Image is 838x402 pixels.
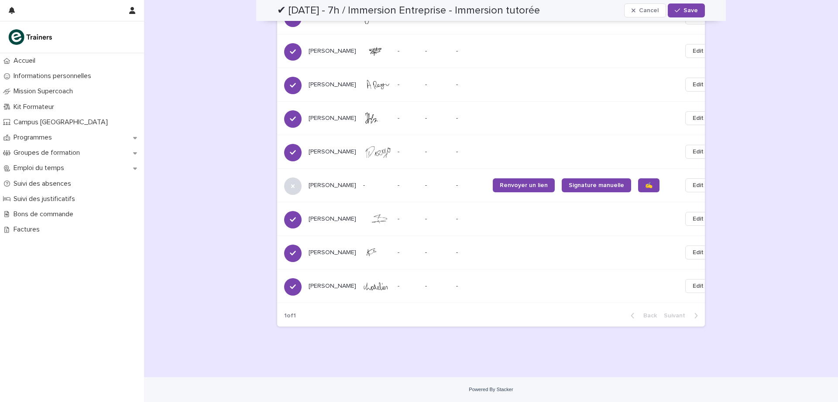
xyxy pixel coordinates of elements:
[277,168,725,202] tr: [PERSON_NAME]--- --Renvoyer un lienSignature manuelle✍️Edit
[398,180,401,189] p: -
[693,147,704,156] span: Edit
[10,195,82,203] p: Suivi des justificatifs
[493,178,555,192] a: Renvoyer un lien
[398,281,401,290] p: -
[624,312,660,320] button: Back
[309,283,356,290] p: [PERSON_NAME]
[398,146,401,156] p: -
[685,111,711,125] button: Edit
[10,118,115,126] p: Campus [GEOGRAPHIC_DATA]
[277,235,725,269] tr: [PERSON_NAME]-- --Edit
[309,182,356,189] p: [PERSON_NAME]
[562,178,631,192] a: Signature manuelle
[693,181,704,190] span: Edit
[277,34,725,68] tr: [PERSON_NAME]-- --Edit
[425,81,449,89] p: -
[10,225,47,234] p: Factures
[693,215,704,223] span: Edit
[309,148,356,156] p: [PERSON_NAME]
[277,305,303,327] p: 1 of 1
[639,7,659,14] span: Cancel
[363,112,391,125] img: yHAfo4uSgeghKNggKX4JUNkNcQYM09apWndVuGabqNc
[425,48,449,55] p: -
[398,46,401,55] p: -
[685,212,711,226] button: Edit
[398,247,401,256] p: -
[693,248,704,257] span: Edit
[309,115,356,122] p: [PERSON_NAME]
[685,78,711,92] button: Edit
[10,210,80,218] p: Bons de commande
[309,48,356,55] p: [PERSON_NAME]
[277,4,540,17] h2: ✔ [DATE] - 7h / Immersion Entreprise - Immersion tutorée
[277,269,725,303] tr: [PERSON_NAME]-- --Edit
[277,101,725,135] tr: [PERSON_NAME]-- --Edit
[685,178,711,192] button: Edit
[645,182,653,188] span: ✍️
[693,80,704,89] span: Edit
[425,115,449,122] p: -
[425,182,449,189] p: -
[693,114,704,123] span: Edit
[425,215,449,223] p: -
[425,148,449,156] p: -
[668,3,705,17] button: Save
[398,113,401,122] p: -
[363,182,391,189] p: -
[685,245,711,259] button: Edit
[309,249,356,256] p: [PERSON_NAME]
[363,247,391,258] img: OjmLEdajwN1sP8txr3BOUlY8hUDb8u50lcaOSgaG-C0
[10,72,98,80] p: Informations personnelles
[10,149,87,157] p: Groupes de formation
[456,148,486,156] p: -
[693,282,704,290] span: Edit
[398,214,401,223] p: -
[363,146,391,158] img: leqZBEyCUSuPvPkewL5y-r0rf5HlS7lLix16jwwG5A0
[10,87,80,95] p: Mission Supercoach
[309,215,356,223] p: [PERSON_NAME]
[7,28,55,46] img: K0CqGN7SDeD6s4JG8KQk
[500,182,548,188] span: Renvoyer un lien
[456,115,486,122] p: -
[363,280,391,292] img: ks5FmCP04YF8xcsKXkrhirZdWm1O1c2zVm7_ODReyLM
[456,283,486,290] p: -
[664,313,690,319] span: Next
[277,202,725,235] tr: [PERSON_NAME]-- --Edit
[456,81,486,89] p: -
[660,312,705,320] button: Next
[685,145,711,159] button: Edit
[363,212,391,225] img: _gGm5h9lxXL4dvASmU5ARD4qhiryc8ML85c0jGj8wlc
[683,7,698,14] span: Save
[10,164,71,172] p: Emploi du temps
[456,182,486,189] p: -
[10,57,42,65] p: Accueil
[277,68,725,101] tr: [PERSON_NAME]-- --Edit
[398,79,401,89] p: -
[469,387,513,392] a: Powered By Stacker
[309,81,356,89] p: [PERSON_NAME]
[10,133,59,142] p: Programmes
[425,249,449,256] p: -
[363,78,391,91] img: damFIbnzP0iipRlQBG9W-yYn-wDY43XAzNbv8j5xKR0
[624,3,666,17] button: Cancel
[277,135,725,168] tr: [PERSON_NAME]-- --Edit
[425,283,449,290] p: -
[685,44,711,58] button: Edit
[363,44,391,58] img: lqjVFVP7eeWKIn5D7jQYm0AAC-BtC7t4s9iI2uoekkw
[693,47,704,55] span: Edit
[456,48,486,55] p: -
[10,180,78,188] p: Suivi des absences
[456,215,486,223] p: -
[638,313,657,319] span: Back
[638,178,659,192] a: ✍️
[685,279,711,293] button: Edit
[456,249,486,256] p: -
[10,103,61,111] p: Kit Formateur
[569,182,624,188] span: Signature manuelle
